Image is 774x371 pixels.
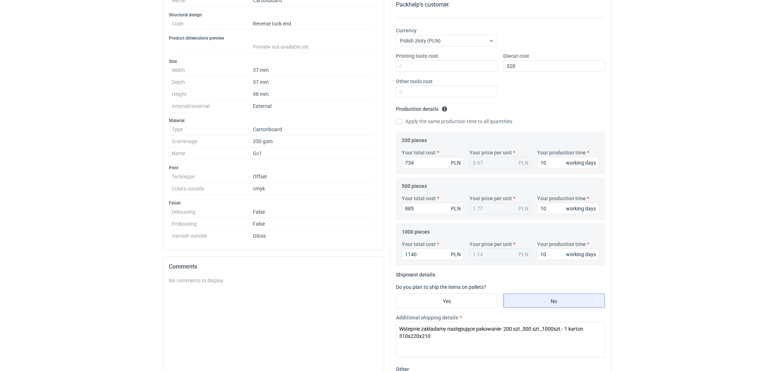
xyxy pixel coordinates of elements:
[396,269,436,278] legend: Shipment details
[537,149,586,156] label: Your production time
[470,195,512,202] label: Your price per unit
[396,294,498,308] label: Yes
[402,149,436,156] label: Your total cost
[396,322,605,358] textarea: Wstepnie zakładamy następujące pakowanie- 200 szt.,500 szt.,1000szt.- 1 karton 310x220x210
[253,18,375,30] dd: Reverse tuck end
[172,136,253,148] dt: Grammage
[396,86,498,97] input: 0
[253,44,310,50] span: Preview not available yet.
[504,60,605,72] input: 0
[253,206,375,218] dd: False
[504,294,605,308] label: No
[172,218,253,230] dt: Embossing
[537,249,599,260] input: 0
[169,165,378,171] h3: Print
[537,157,599,169] input: 0
[172,183,253,195] dt: Colors outside
[169,200,378,206] h3: Finish
[253,218,375,230] dd: False
[169,12,378,18] h3: Structural design
[169,262,378,271] h2: Comments
[519,205,529,212] div: PLN
[402,180,427,189] legend: 500 pieces
[566,205,596,212] div: working days
[253,148,375,160] dd: Gc1
[253,88,375,100] dd: 98 mm
[396,52,438,60] label: Printing tools cost
[566,251,596,258] div: working days
[172,100,253,112] dt: Internal/external
[451,205,461,212] div: PLN
[537,195,586,202] label: Your production time
[400,38,441,44] span: Polish złoty (PLN)
[169,277,378,284] div: No comments to display
[402,195,436,202] label: Your total cost
[169,35,378,41] h3: Product dimensions preview
[402,134,427,143] legend: 200 pieces
[504,52,529,60] label: Diecut cost
[451,251,461,258] div: PLN
[253,76,375,88] dd: 37 mm
[537,203,599,214] input: 0
[402,203,464,214] input: 0
[396,118,513,125] label: Apply the same production time to all quantities
[253,171,375,183] dd: Offset
[402,226,430,235] legend: 1000 pieces
[519,159,529,166] div: PLN
[402,157,464,169] input: 0
[537,241,586,248] label: Your production time
[396,27,417,34] label: Currency
[470,149,512,156] label: Your price per unit
[253,64,375,76] dd: 37 mm
[519,251,529,258] div: PLN
[396,103,448,112] legend: Production details
[396,60,498,72] input: 0
[470,241,512,248] label: Your price per unit
[172,18,253,30] dt: Code
[253,183,375,195] dd: cmyk
[172,64,253,76] dt: Width
[402,241,436,248] label: Your total cost
[451,159,461,166] div: PLN
[253,100,375,112] dd: External
[172,230,253,239] dt: Varnish outside
[172,76,253,88] dt: Depth
[172,206,253,218] dt: Debossing
[172,171,253,183] dt: Technique
[172,124,253,136] dt: Type
[172,88,253,100] dt: Height
[396,78,433,85] label: Other tools cost
[396,284,487,290] label: Do you plan to ship the items on pallets?
[253,136,375,148] dd: 350 gsm
[253,230,375,239] dd: Gloss
[169,118,378,124] h3: Material
[253,124,375,136] dd: Cartonboard
[172,148,253,160] dt: Name
[396,314,459,321] label: Additional shipping details
[169,59,378,64] h3: Size
[402,249,464,260] input: 0
[566,159,596,166] div: working days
